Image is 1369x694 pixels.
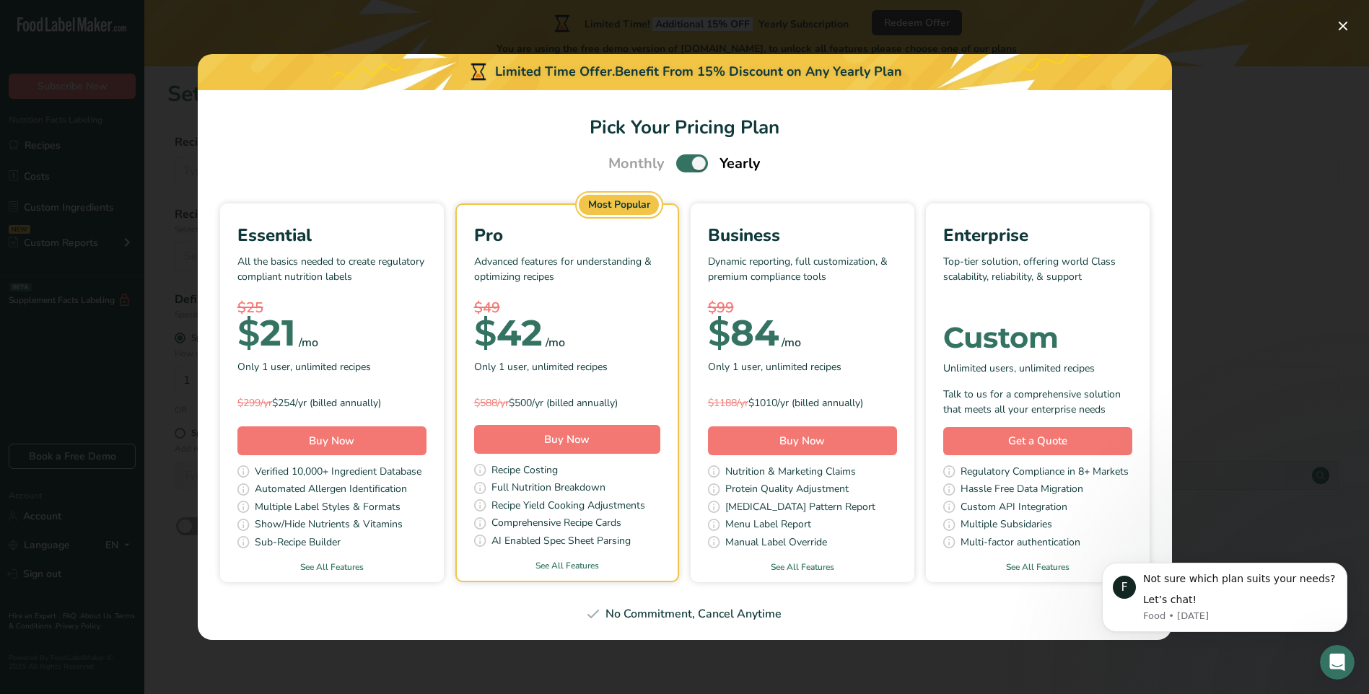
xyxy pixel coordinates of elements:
p: Advanced features for understanding & optimizing recipes [474,254,660,297]
span: Custom API Integration [961,499,1067,517]
span: Buy Now [779,434,825,448]
h1: Pick Your Pricing Plan [215,113,1155,141]
button: Buy Now [708,426,897,455]
span: Only 1 user, unlimited recipes [237,359,371,374]
div: Pro [474,222,660,248]
a: See All Features [457,559,678,572]
button: Buy Now [474,425,660,454]
span: $588/yr [474,396,509,410]
a: Get a Quote [943,427,1132,455]
a: See All Features [220,561,444,574]
div: $1010/yr (billed annually) [708,395,897,410]
div: $500/yr (billed annually) [474,395,660,410]
span: Hassle Free Data Migration [961,481,1083,499]
div: Benefit From 15% Discount on Any Yearly Plan [615,62,902,82]
span: Automated Allergen Identification [255,481,407,499]
span: Sub-Recipe Builder [255,535,341,553]
div: No Commitment, Cancel Anytime [215,605,1155,623]
p: Dynamic reporting, full customization, & premium compliance tools [708,254,897,297]
span: Get a Quote [1008,433,1067,449]
span: Recipe Costing [491,462,558,480]
span: Regulatory Compliance in 8+ Markets [961,464,1129,482]
span: Protein Quality Adjustment [725,481,849,499]
button: Buy Now [237,426,427,455]
div: $25 [237,297,427,319]
span: $ [474,311,497,355]
span: Monthly [608,153,665,175]
span: Buy Now [309,434,354,448]
a: See All Features [691,561,914,574]
div: 84 [708,319,779,348]
span: Buy Now [544,432,590,447]
span: Unlimited users, unlimited recipes [943,361,1095,376]
span: Only 1 user, unlimited recipes [474,359,608,374]
span: $ [708,311,730,355]
div: Most Popular [579,195,660,215]
span: Multi-factor authentication [961,535,1080,553]
div: Custom [943,323,1132,352]
span: [MEDICAL_DATA] Pattern Report [725,499,875,517]
div: /mo [782,334,801,351]
span: Menu Label Report [725,517,811,535]
div: 21 [237,319,296,348]
span: Only 1 user, unlimited recipes [708,359,841,374]
div: /mo [546,334,565,351]
span: Full Nutrition Breakdown [491,480,605,498]
span: Multiple Subsidaries [961,517,1052,535]
span: AI Enabled Spec Sheet Parsing [491,533,631,551]
span: $299/yr [237,396,272,410]
span: Yearly [720,153,761,175]
div: /mo [299,334,318,351]
div: $254/yr (billed annually) [237,395,427,410]
div: Business [708,222,897,248]
div: 42 [474,319,543,348]
p: All the basics needed to create regulatory compliant nutrition labels [237,254,427,297]
div: $99 [708,297,897,319]
span: $ [237,311,260,355]
span: Multiple Label Styles & Formats [255,499,401,517]
div: Enterprise [943,222,1132,248]
span: Recipe Yield Cooking Adjustments [491,498,645,516]
span: Manual Label Override [725,535,827,553]
span: $1188/yr [708,396,748,410]
iframe: Intercom live chat [1320,645,1355,680]
iframe: Intercom notifications message [1080,541,1369,655]
span: Verified 10,000+ Ingredient Database [255,464,421,482]
span: Comprehensive Recipe Cards [491,515,621,533]
div: Essential [237,222,427,248]
p: Top-tier solution, offering world Class scalability, reliability, & support [943,254,1132,297]
div: $49 [474,297,660,319]
div: Talk to us for a comprehensive solution that meets all your enterprise needs [943,387,1132,417]
span: Show/Hide Nutrients & Vitamins [255,517,403,535]
span: Nutrition & Marketing Claims [725,464,856,482]
div: Limited Time Offer. [198,54,1172,90]
a: See All Features [926,561,1150,574]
